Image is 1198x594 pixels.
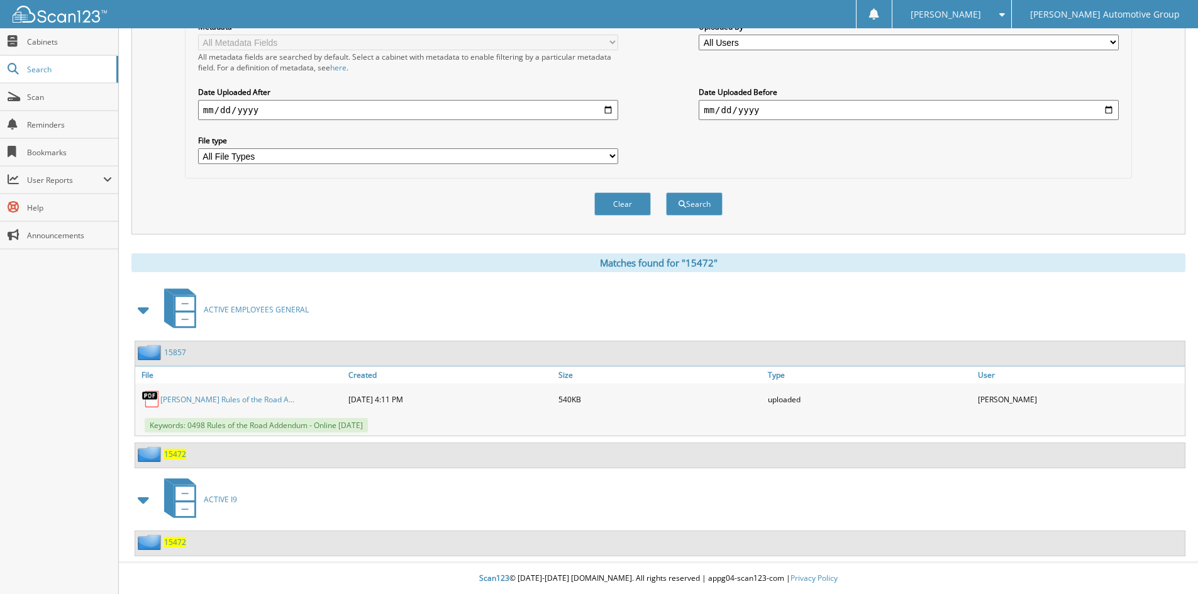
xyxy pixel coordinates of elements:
[164,347,186,358] a: 15857
[27,147,112,158] span: Bookmarks
[765,387,975,412] div: uploaded
[27,64,110,75] span: Search
[119,563,1198,594] div: © [DATE]-[DATE] [DOMAIN_NAME]. All rights reserved | appg04-scan123-com |
[198,87,618,97] label: Date Uploaded After
[27,175,103,185] span: User Reports
[138,344,164,360] img: folder2.png
[330,62,347,73] a: here
[198,100,618,120] input: start
[555,387,765,412] div: 540KB
[27,92,112,102] span: Scan
[157,475,237,524] a: ACTIVE I9
[975,387,1185,412] div: [PERSON_NAME]
[345,387,555,412] div: [DATE] 4:11 PM
[911,11,981,18] span: [PERSON_NAME]
[145,418,368,432] span: Keywords: 0498 Rules of the Road Addendum - Online [DATE]
[164,449,186,459] a: 15472
[135,366,345,383] a: File
[141,390,160,409] img: PDF.png
[27,230,112,241] span: Announcements
[345,366,555,383] a: Created
[204,494,237,505] span: ACTIVE I9
[1030,11,1180,18] span: [PERSON_NAME] Automotive Group
[975,366,1185,383] a: User
[479,573,509,583] span: Scan123
[790,573,838,583] a: Privacy Policy
[27,36,112,47] span: Cabinets
[27,202,112,213] span: Help
[666,192,723,216] button: Search
[204,304,309,315] span: ACTIVE EMPLOYEES GENERAL
[765,366,975,383] a: Type
[157,285,309,334] a: ACTIVE EMPLOYEES GENERAL
[131,253,1185,272] div: Matches found for "15472"
[594,192,651,216] button: Clear
[198,135,618,146] label: File type
[164,537,186,547] a: 15472
[27,119,112,130] span: Reminders
[138,534,164,550] img: folder2.png
[13,6,107,23] img: scan123-logo-white.svg
[699,100,1119,120] input: end
[160,394,294,405] a: [PERSON_NAME] Rules of the Road A...
[138,446,164,462] img: folder2.png
[699,87,1119,97] label: Date Uploaded Before
[555,366,765,383] a: Size
[198,52,618,73] div: All metadata fields are searched by default. Select a cabinet with metadata to enable filtering b...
